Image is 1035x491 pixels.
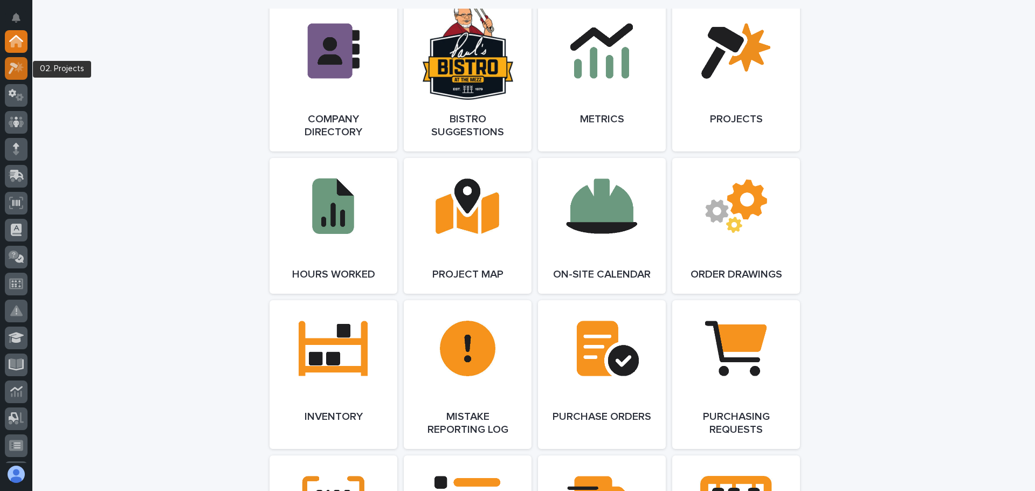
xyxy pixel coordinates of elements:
a: Bistro Suggestions [404,3,532,151]
a: Projects [672,3,800,151]
a: Company Directory [270,3,397,151]
a: Metrics [538,3,666,151]
a: Inventory [270,300,397,449]
a: Mistake Reporting Log [404,300,532,449]
div: Notifications [13,13,27,30]
a: Purchase Orders [538,300,666,449]
button: users-avatar [5,463,27,486]
a: Project Map [404,158,532,294]
a: Hours Worked [270,158,397,294]
a: Purchasing Requests [672,300,800,449]
a: Order Drawings [672,158,800,294]
button: Notifications [5,6,27,29]
a: On-Site Calendar [538,158,666,294]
